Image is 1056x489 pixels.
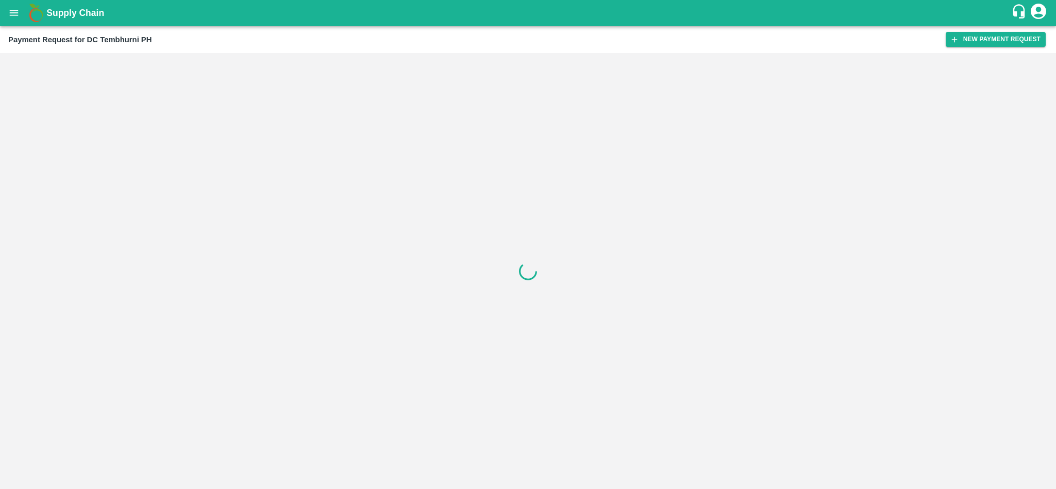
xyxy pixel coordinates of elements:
div: customer-support [1011,4,1029,22]
button: open drawer [2,1,26,25]
a: Supply Chain [46,6,1011,20]
div: account of current user [1029,2,1048,24]
img: logo [26,3,46,23]
button: New Payment Request [946,32,1046,47]
b: Supply Chain [46,8,104,18]
b: Payment Request for DC Tembhurni PH [8,36,152,44]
